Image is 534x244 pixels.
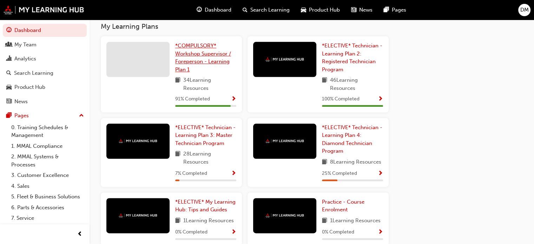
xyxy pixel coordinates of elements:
[119,139,157,143] img: mmal
[322,42,382,73] span: *ELECTIVE* Technician - Learning Plan 2: Registered Technician Program
[250,6,290,14] span: Search Learning
[231,171,236,177] span: Show Progress
[14,55,36,63] div: Analytics
[8,191,87,202] a: 5. Fleet & Business Solutions
[237,3,295,17] a: search-iconSearch Learning
[301,6,306,14] span: car-icon
[3,24,87,37] a: Dashboard
[6,70,11,77] span: search-icon
[359,6,373,14] span: News
[8,181,87,192] a: 4. Sales
[3,38,87,51] a: My Team
[322,170,357,178] span: 25 % Completed
[175,124,236,147] a: *ELECTIVE* Technician - Learning Plan 3: Master Technician Program
[345,3,378,17] a: news-iconNews
[295,3,345,17] a: car-iconProduct Hub
[378,96,383,103] span: Show Progress
[175,42,231,73] span: *COMPULSORY* Workshop Supervisor / Foreperson - Learning Plan 1
[231,169,236,178] button: Show Progress
[14,98,28,106] div: News
[101,22,389,31] h3: My Learning Plans
[378,229,383,236] span: Show Progress
[322,228,354,236] span: 0 % Completed
[79,111,84,120] span: up-icon
[322,217,327,225] span: book-icon
[8,202,87,213] a: 6. Parts & Accessories
[231,229,236,236] span: Show Progress
[3,52,87,65] a: Analytics
[520,6,529,14] span: DM
[378,95,383,104] button: Show Progress
[3,22,87,109] button: DashboardMy TeamAnalyticsSearch LearningProduct HubNews
[175,199,236,213] span: *ELECTIVE* My Learning Hub: Tips and Guides
[309,6,340,14] span: Product Hub
[3,81,87,94] a: Product Hub
[6,42,12,48] span: people-icon
[77,230,83,239] span: prev-icon
[14,83,45,91] div: Product Hub
[183,150,236,166] span: 28 Learning Resources
[322,198,383,214] a: Practice - Course Enrolment
[14,112,29,120] div: Pages
[322,124,382,154] span: *ELECTIVE* Technician - Learning Plan 4: Diamond Technician Program
[378,169,383,178] button: Show Progress
[265,213,304,218] img: mmal
[378,3,412,17] a: pages-iconPages
[119,213,157,218] img: mmal
[175,217,180,225] span: book-icon
[8,141,87,152] a: 1. MMAL Compliance
[6,113,12,119] span: pages-icon
[3,109,87,122] button: Pages
[175,95,210,103] span: 91 % Completed
[322,199,364,213] span: Practice - Course Enrolment
[322,76,327,92] span: book-icon
[175,76,180,92] span: book-icon
[8,122,87,141] a: 0. Training Schedules & Management
[183,217,234,225] span: 1 Learning Resources
[330,76,383,92] span: 46 Learning Resources
[175,124,236,146] span: *ELECTIVE* Technician - Learning Plan 3: Master Technician Program
[351,6,356,14] span: news-icon
[8,224,87,235] a: 8. Technical
[322,158,327,167] span: book-icon
[8,213,87,224] a: 7. Service
[8,151,87,170] a: 2. MMAL Systems & Processes
[175,228,207,236] span: 0 % Completed
[6,27,12,34] span: guage-icon
[14,41,37,49] div: My Team
[197,6,202,14] span: guage-icon
[183,76,236,92] span: 34 Learning Resources
[265,57,304,61] img: mmal
[265,139,304,143] img: mmal
[231,95,236,104] button: Show Progress
[191,3,237,17] a: guage-iconDashboard
[175,150,180,166] span: book-icon
[3,95,87,108] a: News
[243,6,248,14] span: search-icon
[392,6,406,14] span: Pages
[384,6,389,14] span: pages-icon
[322,124,383,155] a: *ELECTIVE* Technician - Learning Plan 4: Diamond Technician Program
[518,4,530,16] button: DM
[6,56,12,62] span: chart-icon
[322,42,383,73] a: *ELECTIVE* Technician - Learning Plan 2: Registered Technician Program
[3,67,87,80] a: Search Learning
[175,170,207,178] span: 7 % Completed
[175,42,236,73] a: *COMPULSORY* Workshop Supervisor / Foreperson - Learning Plan 1
[6,84,12,91] span: car-icon
[205,6,231,14] span: Dashboard
[231,96,236,103] span: Show Progress
[14,69,53,77] div: Search Learning
[175,198,236,214] a: *ELECTIVE* My Learning Hub: Tips and Guides
[330,217,381,225] span: 1 Learning Resources
[231,228,236,237] button: Show Progress
[4,5,84,14] img: mmal
[8,170,87,181] a: 3. Customer Excellence
[322,95,360,103] span: 100 % Completed
[378,171,383,177] span: Show Progress
[330,158,381,167] span: 8 Learning Resources
[378,228,383,237] button: Show Progress
[6,99,12,105] span: news-icon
